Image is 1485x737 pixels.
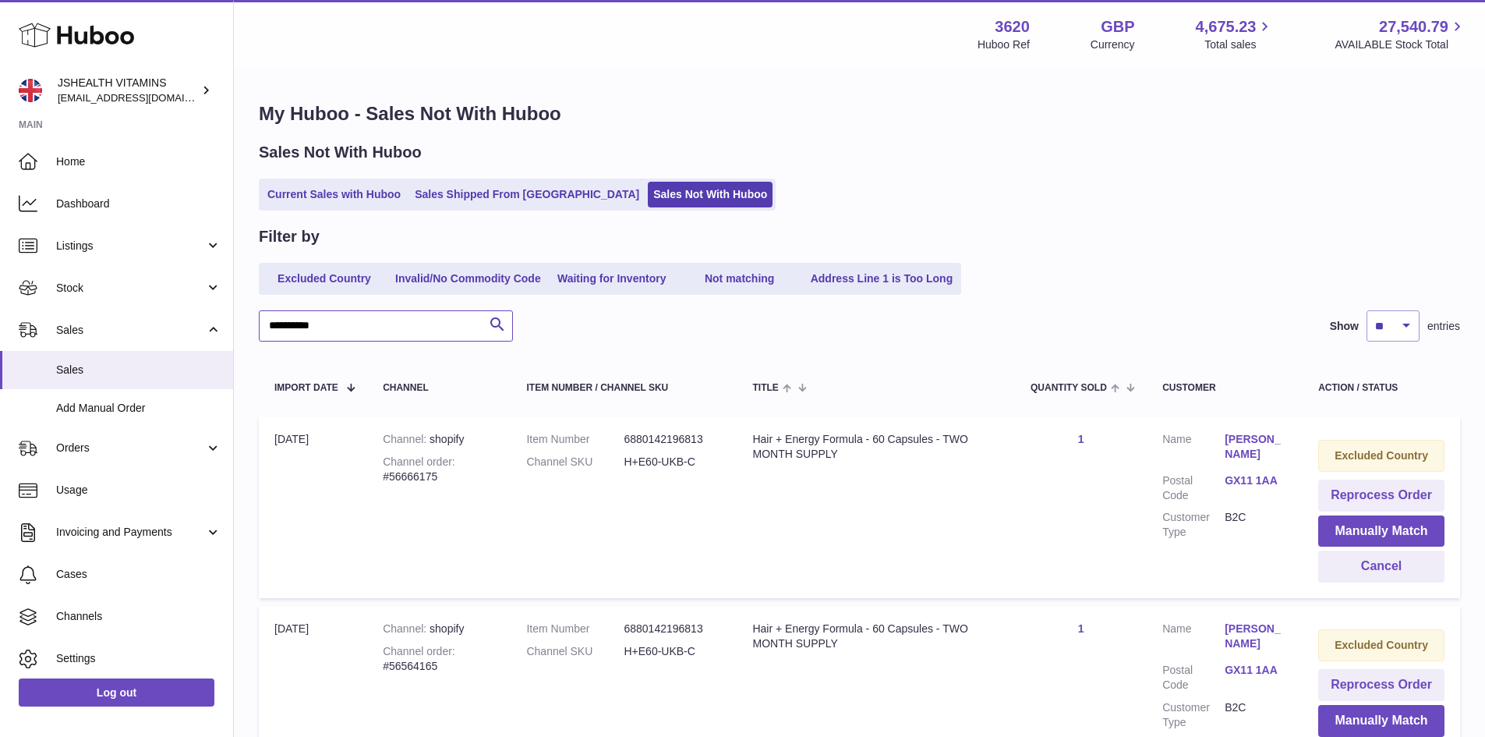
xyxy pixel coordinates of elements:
a: [PERSON_NAME] [1225,432,1287,462]
dd: H+E60-UKB-C [624,455,721,469]
dd: 6880142196813 [624,432,721,447]
div: Hair + Energy Formula - 60 Capsules - TWO MONTH SUPPLY [752,432,999,462]
a: Address Line 1 is Too Long [805,266,959,292]
span: Listings [56,239,205,253]
a: Log out [19,679,214,707]
a: Not matching [677,266,802,292]
img: internalAdmin-3620@internal.huboo.com [19,79,42,102]
button: Reprocess Order [1318,480,1444,512]
strong: Excluded Country [1335,449,1428,462]
a: Current Sales with Huboo [262,182,406,207]
dd: 6880142196813 [624,622,721,636]
span: Home [56,154,221,169]
dt: Item Number [526,622,624,636]
div: #56666175 [383,455,495,484]
div: Item Number / Channel SKU [526,383,721,393]
span: Settings [56,651,221,666]
dt: Customer Type [1162,510,1225,540]
dt: Name [1162,432,1225,466]
div: Huboo Ref [978,37,1030,52]
div: Currency [1091,37,1135,52]
span: Orders [56,441,205,455]
strong: GBP [1101,16,1134,37]
span: Title [752,383,778,393]
span: Dashboard [56,197,221,211]
div: Action / Status [1318,383,1444,393]
span: Channels [56,609,221,624]
div: Customer [1162,383,1287,393]
div: Channel [383,383,495,393]
a: GX11 1AA [1225,663,1287,678]
button: Reprocess Order [1318,669,1444,701]
span: Quantity Sold [1031,383,1107,393]
a: 4,675.23 Total sales [1196,16,1275,52]
span: Sales [56,363,221,377]
a: 27,540.79 AVAILABLE Stock Total [1335,16,1466,52]
span: Total sales [1204,37,1274,52]
a: Excluded Country [262,266,387,292]
dt: Postal Code [1162,473,1225,503]
h1: My Huboo - Sales Not With Huboo [259,101,1460,126]
span: Add Manual Order [56,401,221,416]
button: Manually Match [1318,705,1444,737]
span: [EMAIL_ADDRESS][DOMAIN_NAME] [58,91,229,104]
dt: Customer Type [1162,700,1225,730]
span: Cases [56,567,221,582]
a: [PERSON_NAME] [1225,622,1287,651]
div: Hair + Energy Formula - 60 Capsules - TWO MONTH SUPPLY [752,622,999,651]
a: GX11 1AA [1225,473,1287,488]
h2: Filter by [259,226,320,247]
a: 1 [1078,433,1084,445]
strong: Excluded Country [1335,639,1428,651]
label: Show [1330,319,1359,334]
span: Usage [56,483,221,498]
strong: Channel order [383,455,455,468]
dt: Postal Code [1162,663,1225,693]
dd: B2C [1225,700,1287,730]
div: #56564165 [383,644,495,674]
strong: Channel [383,622,430,635]
strong: Channel [383,433,430,445]
td: [DATE] [259,416,367,598]
span: Import date [274,383,338,393]
dt: Item Number [526,432,624,447]
dd: H+E60-UKB-C [624,644,721,659]
div: JSHEALTH VITAMINS [58,76,198,105]
a: Sales Not With Huboo [648,182,773,207]
span: 27,540.79 [1379,16,1448,37]
dt: Channel SKU [526,644,624,659]
span: Invoicing and Payments [56,525,205,540]
span: 4,675.23 [1196,16,1257,37]
div: shopify [383,432,495,447]
strong: 3620 [995,16,1030,37]
span: entries [1427,319,1460,334]
dt: Name [1162,622,1225,655]
div: shopify [383,622,495,636]
button: Cancel [1318,551,1444,583]
strong: Channel order [383,645,455,657]
h2: Sales Not With Huboo [259,142,422,163]
span: Sales [56,323,205,338]
a: 1 [1078,622,1084,635]
span: AVAILABLE Stock Total [1335,37,1466,52]
button: Manually Match [1318,516,1444,547]
a: Sales Shipped From [GEOGRAPHIC_DATA] [409,182,645,207]
dt: Channel SKU [526,455,624,469]
dd: B2C [1225,510,1287,540]
span: Stock [56,281,205,296]
a: Waiting for Inventory [550,266,674,292]
a: Invalid/No Commodity Code [390,266,546,292]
